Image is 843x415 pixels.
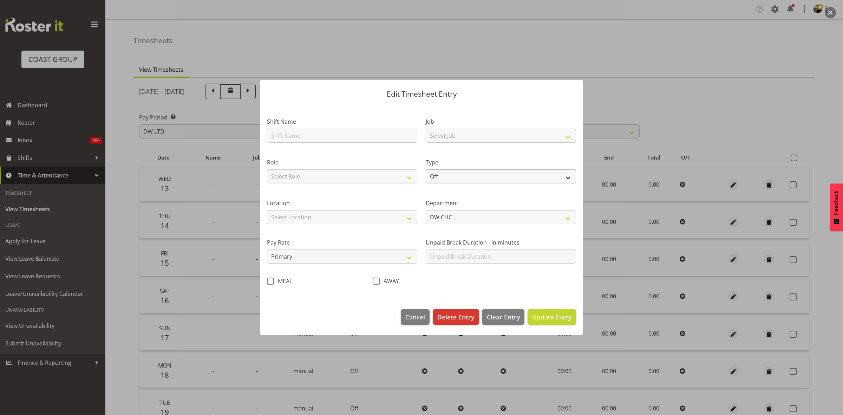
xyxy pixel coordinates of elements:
[267,117,417,126] label: Shift Name
[401,309,430,325] button: Cancel
[528,309,576,325] button: Update Entry
[830,183,843,231] button: Feedback - Show survey
[267,158,417,167] label: Role
[482,309,524,325] button: Clear Entry
[267,199,417,207] label: Location
[426,199,576,207] label: Department
[426,117,576,126] label: Job
[267,238,417,247] label: Pay Rate
[267,90,576,98] p: Edit Timesheet Entry
[433,309,479,325] button: Delete Entry
[426,238,576,247] label: Unpaid Break Duration - in minutes
[437,312,474,322] span: Delete Entry
[487,312,520,322] span: Clear Entry
[426,249,576,264] input: Unpaid Break Duration
[274,278,292,285] span: MEAL
[426,158,576,167] label: Type
[405,312,425,322] span: Cancel
[833,190,839,215] span: Feedback
[380,278,399,285] span: AWAY
[532,313,571,321] span: Update Entry
[267,129,417,143] input: Shift Name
